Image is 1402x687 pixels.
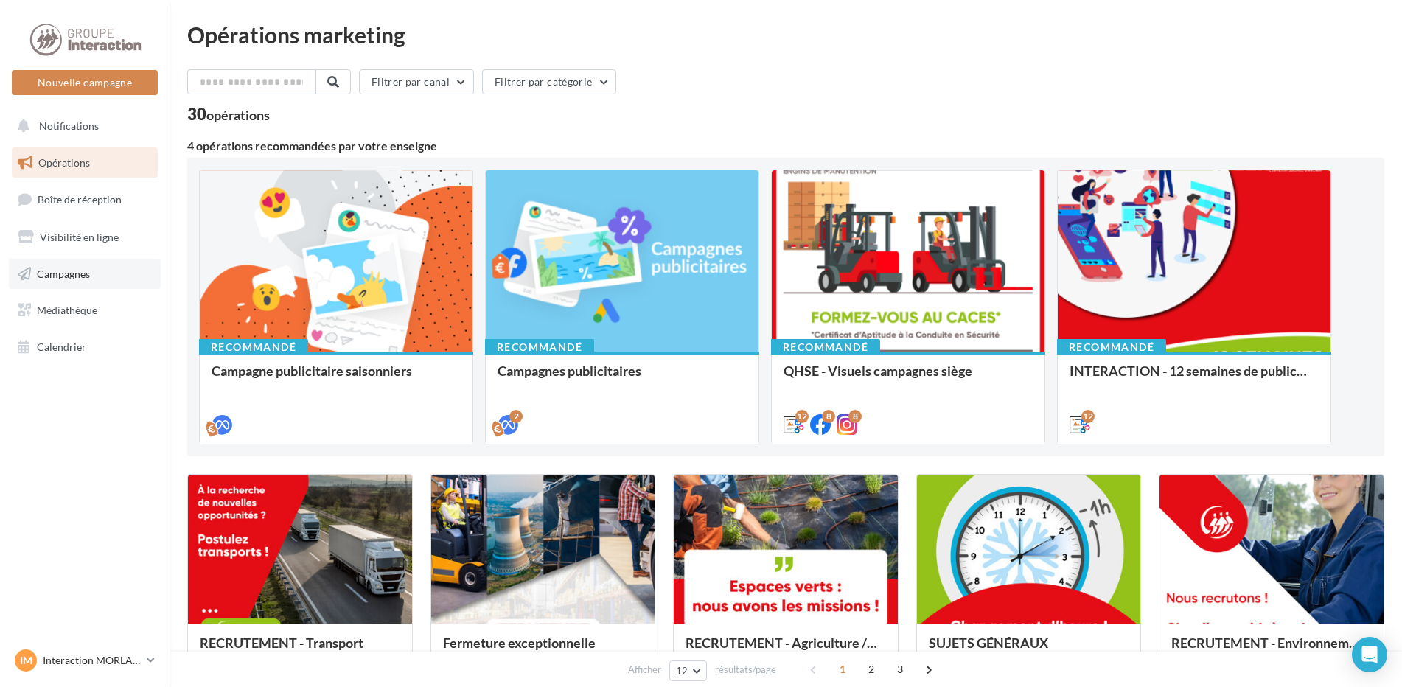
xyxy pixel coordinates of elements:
span: Afficher [628,663,661,677]
div: Recommandé [1057,339,1166,355]
a: Campagnes [9,259,161,290]
div: 12 [1081,410,1095,423]
span: résultats/page [715,663,776,677]
a: Médiathèque [9,295,161,326]
span: Notifications [39,119,99,132]
button: Notifications [9,111,155,142]
div: Open Intercom Messenger [1352,637,1387,672]
div: Recommandé [485,339,594,355]
button: 12 [669,660,707,681]
div: 2 [509,410,523,423]
p: Interaction MORLAIX [43,653,141,668]
div: RECRUTEMENT - Agriculture / Espaces verts [686,635,886,665]
div: Campagnes publicitaires [498,363,747,393]
div: 12 [795,410,809,423]
div: RECRUTEMENT - Transport [200,635,400,665]
span: Calendrier [37,341,86,353]
span: 12 [676,665,688,677]
a: IM Interaction MORLAIX [12,646,158,674]
a: Opérations [9,147,161,178]
span: 1 [831,658,854,681]
span: 3 [888,658,912,681]
span: 2 [859,658,883,681]
div: Recommandé [771,339,880,355]
button: Filtrer par canal [359,69,474,94]
a: Calendrier [9,332,161,363]
span: Opérations [38,156,90,169]
div: 8 [848,410,862,423]
span: Campagnes [37,267,90,279]
div: RECRUTEMENT - Environnement [1171,635,1372,665]
a: Visibilité en ligne [9,222,161,253]
div: Fermeture exceptionnelle [443,635,644,665]
div: 8 [822,410,835,423]
div: QHSE - Visuels campagnes siège [784,363,1033,393]
div: 30 [187,106,270,122]
div: opérations [206,108,270,122]
span: Médiathèque [37,304,97,316]
button: Filtrer par catégorie [482,69,616,94]
div: Campagne publicitaire saisonniers [212,363,461,393]
span: IM [20,653,32,668]
button: Nouvelle campagne [12,70,158,95]
span: Boîte de réception [38,193,122,206]
div: Recommandé [199,339,308,355]
div: INTERACTION - 12 semaines de publication [1070,363,1319,393]
span: Visibilité en ligne [40,231,119,243]
div: Opérations marketing [187,24,1384,46]
div: 4 opérations recommandées par votre enseigne [187,140,1384,152]
div: SUJETS GÉNÉRAUX [929,635,1129,665]
a: Boîte de réception [9,184,161,215]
